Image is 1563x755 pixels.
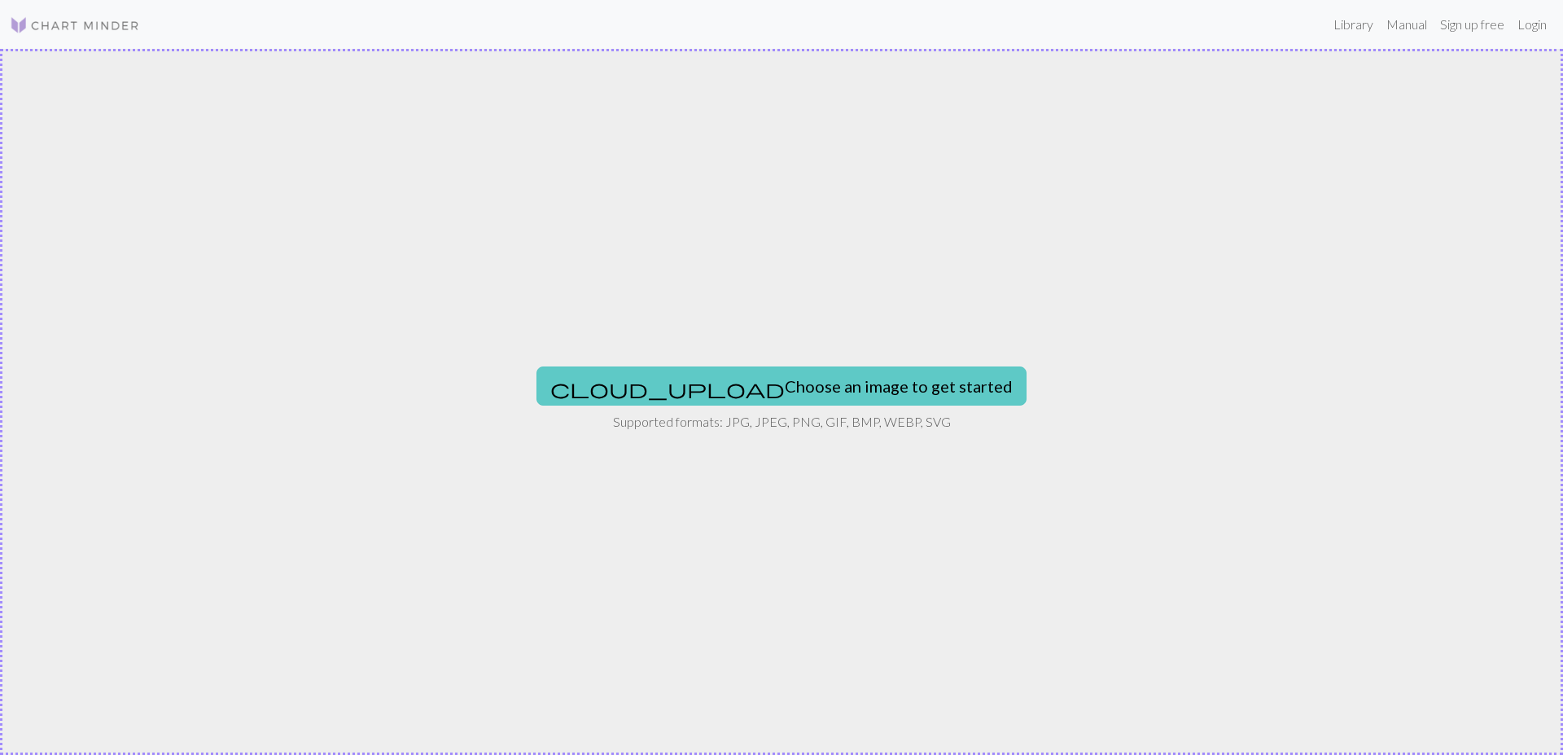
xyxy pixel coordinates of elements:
[1511,8,1553,41] a: Login
[613,412,951,432] p: Supported formats: JPG, JPEG, PNG, GIF, BMP, WEBP, SVG
[1327,8,1380,41] a: Library
[550,377,785,400] span: cloud_upload
[1380,8,1434,41] a: Manual
[536,367,1027,406] button: Choose an image to get started
[10,15,140,35] img: Logo
[1434,8,1511,41] a: Sign up free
